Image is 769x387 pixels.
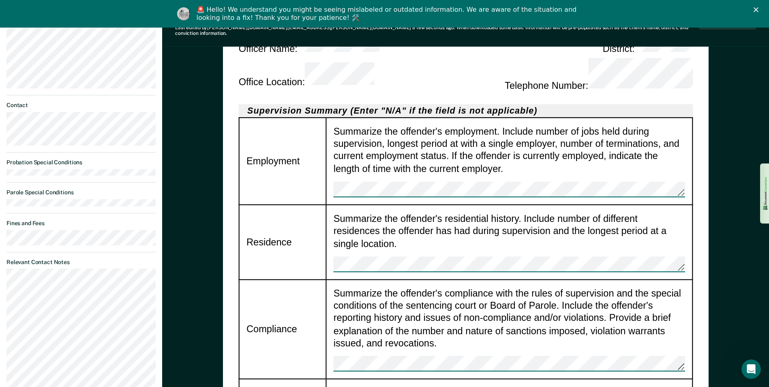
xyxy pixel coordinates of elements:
div: Summarize the offender's residential history. Include number of different residences the offender... [333,212,685,272]
td: Residence [239,204,326,279]
div: Office Location : [238,62,374,88]
div: Telephone Number : [505,58,693,92]
div: District : [602,29,693,54]
img: 1EdhxLVo1YiRZ3Z8BN9RqzlQoUKFChUqVNCHvwChSTTdtRxrrAAAAABJRU5ErkJggg== [762,176,768,211]
dt: Parole Special Conditions [6,189,156,196]
div: Close [754,7,762,12]
div: 🚨 Hello! We understand you might be seeing mislabeled or outdated information. We are aware of th... [197,6,579,22]
td: Compliance [239,279,326,379]
div: Summarize the offender's compliance with the rules of supervision and the special conditions of t... [333,287,685,372]
div: Last edited by [PERSON_NAME][DOMAIN_NAME][EMAIL_ADDRESS][PERSON_NAME][DOMAIN_NAME] . When downloa... [175,25,699,37]
div: Officer Name : [238,29,379,54]
iframe: Intercom live chat [741,359,761,379]
dt: Fines and Fees [6,220,156,227]
dt: Relevant Contact Notes [6,259,156,266]
h2: Supervision Summary (Enter "N/A" if the field is not applicable) [238,104,693,117]
dt: Contact [6,102,156,109]
span: a few seconds ago [412,25,454,30]
div: Summarize the offender's employment. Include number of jobs held during supervision, longest peri... [333,125,685,197]
dt: Probation Special Conditions [6,159,156,166]
td: Employment [239,117,326,204]
img: Profile image for Kim [177,7,190,20]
